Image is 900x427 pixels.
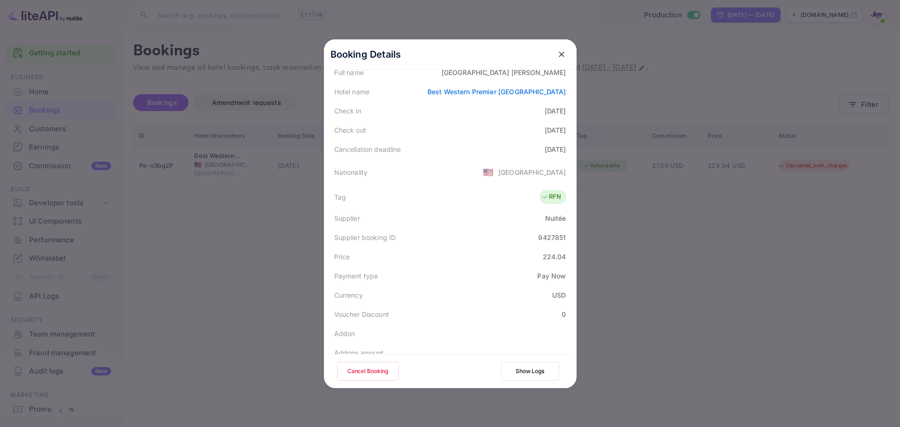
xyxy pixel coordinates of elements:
[543,252,566,262] div: 224.04
[334,271,378,281] div: Payment type
[545,106,566,116] div: [DATE]
[334,348,384,358] div: Addons amount
[545,125,566,135] div: [DATE]
[542,192,561,202] div: RFN
[330,47,401,61] p: Booking Details
[334,67,364,77] div: Full name
[442,67,566,77] div: [GEOGRAPHIC_DATA] [PERSON_NAME]
[337,362,399,381] button: Cancel Booking
[334,106,361,116] div: Check in
[334,167,368,177] div: Nationality
[545,213,566,223] div: Nuitée
[334,290,363,300] div: Currency
[498,167,566,177] div: [GEOGRAPHIC_DATA]
[545,144,566,154] div: [DATE]
[334,213,360,223] div: Supplier
[334,309,389,319] div: Voucher Discount
[334,252,350,262] div: Price
[334,329,355,338] div: Addon
[501,362,559,381] button: Show Logs
[552,290,566,300] div: USD
[334,125,366,135] div: Check out
[553,46,570,63] button: close
[334,192,346,202] div: Tag
[483,164,494,180] span: United States
[334,87,370,97] div: Hotel name
[427,88,566,96] a: Best Western Premier [GEOGRAPHIC_DATA]
[334,144,401,154] div: Cancellation deadline
[562,309,566,319] div: 0
[537,271,566,281] div: Pay Now
[334,232,396,242] div: Supplier booking ID
[538,232,566,242] div: 9427851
